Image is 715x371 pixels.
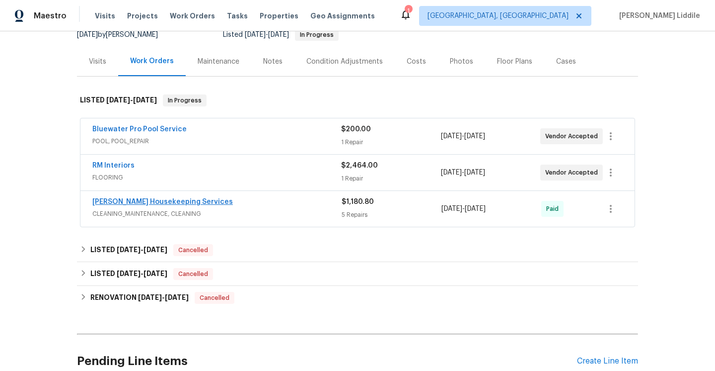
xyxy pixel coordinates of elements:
span: [DATE] [133,96,157,103]
span: [DATE] [268,31,289,38]
span: [DATE] [106,96,130,103]
div: Cases [556,57,576,67]
div: Photos [450,57,473,67]
span: $2,464.00 [341,162,378,169]
span: [DATE] [138,294,162,301]
span: Geo Assignments [310,11,375,21]
span: [DATE] [165,294,189,301]
div: Notes [263,57,283,67]
h6: RENOVATION [90,292,189,304]
span: [DATE] [77,31,98,38]
div: LISTED [DATE]-[DATE]Cancelled [77,238,638,262]
span: CLEANING_MAINTENANCE, CLEANING [92,209,342,219]
span: Tasks [227,12,248,19]
span: In Progress [296,32,338,38]
div: Work Orders [130,56,174,66]
span: Projects [127,11,158,21]
span: Listed [223,31,339,38]
span: [PERSON_NAME] Liddile [615,11,700,21]
span: - [106,96,157,103]
span: - [117,246,167,253]
a: RM Interiors [92,162,135,169]
div: Maintenance [198,57,239,67]
div: Floor Plans [497,57,532,67]
h6: LISTED [90,244,167,256]
span: Cancelled [174,245,212,255]
span: [GEOGRAPHIC_DATA], [GEOGRAPHIC_DATA] [428,11,569,21]
span: [DATE] [117,270,141,277]
div: 1 Repair [341,174,440,184]
span: FLOORING [92,173,341,183]
span: $1,180.80 [342,198,374,205]
div: Condition Adjustments [306,57,383,67]
span: [DATE] [441,169,462,176]
span: [DATE] [143,270,167,277]
div: Visits [89,57,106,67]
span: In Progress [164,95,206,105]
h6: LISTED [90,268,167,280]
span: [DATE] [245,31,266,38]
a: [PERSON_NAME] Housekeeping Services [92,198,233,205]
div: RENOVATION [DATE]-[DATE]Cancelled [77,286,638,310]
div: 1 Repair [341,137,440,147]
span: [DATE] [441,205,462,212]
span: Maestro [34,11,67,21]
span: - [245,31,289,38]
span: Vendor Accepted [545,131,602,141]
div: Costs [407,57,426,67]
span: Visits [95,11,115,21]
div: LISTED [DATE]-[DATE]Cancelled [77,262,638,286]
span: Paid [546,204,563,214]
span: Properties [260,11,298,21]
span: Vendor Accepted [545,168,602,178]
span: [DATE] [464,133,485,140]
span: [DATE] [464,169,485,176]
span: [DATE] [465,205,486,212]
span: [DATE] [441,133,462,140]
div: 1 [405,6,412,16]
div: by [PERSON_NAME] [77,29,170,41]
span: - [117,270,167,277]
span: Cancelled [174,269,212,279]
span: - [441,168,485,178]
span: Cancelled [196,293,233,303]
h6: LISTED [80,94,157,106]
span: - [138,294,189,301]
span: [DATE] [117,246,141,253]
a: Bluewater Pro Pool Service [92,126,187,133]
div: LISTED [DATE]-[DATE]In Progress [77,85,638,116]
div: 5 Repairs [342,210,441,220]
span: Work Orders [170,11,215,21]
span: [DATE] [143,246,167,253]
span: POOL, POOL_REPAIR [92,136,341,146]
span: $200.00 [341,126,371,133]
span: - [441,204,486,214]
div: Create Line Item [577,357,638,366]
span: - [441,131,485,141]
